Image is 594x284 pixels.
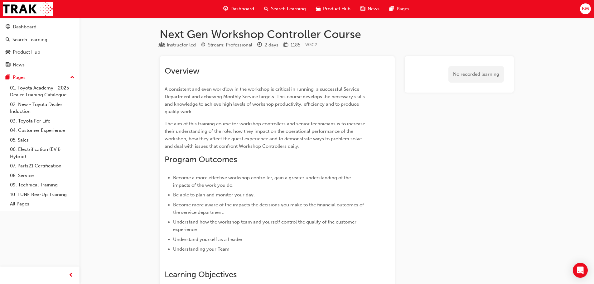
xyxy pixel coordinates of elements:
span: search-icon [6,37,10,43]
span: Learning resource code [305,42,317,47]
span: The aim of this training course for workshop controllers and senior technicians is to increase th... [165,121,366,149]
a: news-iconNews [355,2,384,15]
a: 04. Customer Experience [7,126,77,135]
a: Product Hub [2,46,77,58]
span: guage-icon [6,24,10,30]
button: BM [580,3,591,14]
span: car-icon [6,50,10,55]
a: 05. Sales [7,135,77,145]
span: prev-icon [69,272,73,279]
a: 02. New - Toyota Dealer Induction [7,100,77,116]
div: Instructor led [167,41,196,49]
a: 09. Technical Training [7,180,77,190]
a: Dashboard [2,21,77,33]
a: Search Learning [2,34,77,46]
span: Become a more effective workshop controller, gain a greater understanding of the impacts of the w... [173,175,352,188]
a: 10. TUNE Rev-Up Training [7,190,77,200]
span: learningResourceType_INSTRUCTOR_LED-icon [160,42,164,48]
a: guage-iconDashboard [218,2,259,15]
span: Dashboard [230,5,254,12]
a: News [2,59,77,71]
a: All Pages [7,199,77,209]
span: news-icon [360,5,365,13]
span: Search Learning [271,5,306,12]
div: Stream: Professional [208,41,252,49]
div: No recorded learning [448,66,504,83]
div: News [13,61,25,69]
button: Pages [2,72,77,83]
span: pages-icon [6,75,10,80]
span: Learning Objectives [165,270,237,279]
span: guage-icon [223,5,228,13]
a: pages-iconPages [384,2,414,15]
span: news-icon [6,62,10,68]
div: Duration [257,41,278,49]
div: Dashboard [13,23,36,31]
div: Price [283,41,300,49]
span: target-icon [201,42,205,48]
div: 1185 [291,41,300,49]
div: Product Hub [13,49,40,56]
span: search-icon [264,5,268,13]
span: Understand how the workshop team and yourself control the quality of the customer experience. [173,219,358,232]
span: Understand yourself as a Leader [173,237,243,242]
a: search-iconSearch Learning [259,2,311,15]
div: 2 days [264,41,278,49]
a: 03. Toyota For Life [7,116,77,126]
span: Understanding your Team [173,246,229,252]
a: 01. Toyota Academy - 2025 Dealer Training Catalogue [7,83,77,100]
a: 08. Service [7,171,77,181]
span: clock-icon [257,42,262,48]
div: Open Intercom Messenger [573,263,588,278]
span: Program Outcomes [165,155,237,164]
span: Overview [165,66,200,76]
span: A consistent and even workflow in the workshop is critical in running a successful Service Depart... [165,86,366,114]
button: DashboardSearch LearningProduct HubNews [2,20,77,72]
span: Be able to plan and monitor your day. [173,192,255,198]
h1: Next Gen Workshop Controller Course [160,27,514,41]
span: Product Hub [323,5,350,12]
a: 06. Electrification (EV & Hybrid) [7,145,77,161]
span: car-icon [316,5,321,13]
span: BM [582,5,589,12]
span: Pages [397,5,409,12]
img: Trak [3,2,53,16]
div: Type [160,41,196,49]
div: Pages [13,74,26,81]
a: car-iconProduct Hub [311,2,355,15]
span: Become more aware of the impacts the decisions you make to the financial outcomes of the service ... [173,202,365,215]
div: Search Learning [12,36,47,43]
span: News [368,5,379,12]
div: Stream [201,41,252,49]
span: pages-icon [389,5,394,13]
span: up-icon [70,74,75,82]
a: 07. Parts21 Certification [7,161,77,171]
span: money-icon [283,42,288,48]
